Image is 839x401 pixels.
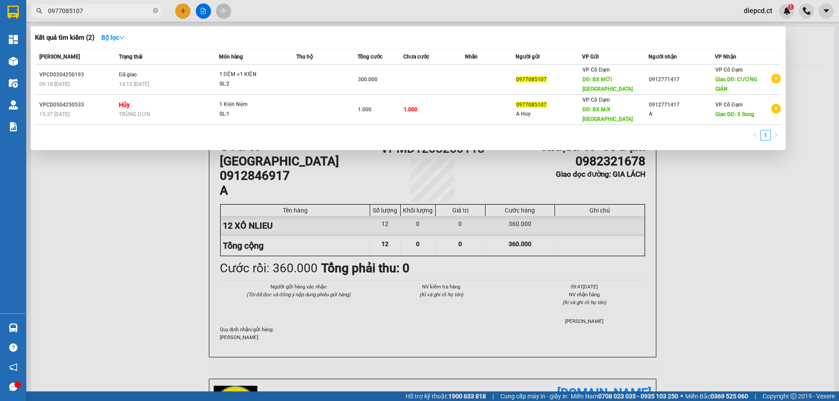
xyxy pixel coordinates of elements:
span: down [119,34,125,41]
span: VP Cổ Đạm [715,67,742,73]
img: warehouse-icon [9,57,18,66]
span: close-circle [153,7,158,15]
div: SL: 1 [219,110,285,119]
strong: Hủy [119,101,130,108]
li: Next Page [771,130,781,141]
img: warehouse-icon [9,79,18,88]
li: Previous Page [750,130,760,141]
span: Tổng cước [357,54,382,60]
li: 1 [760,130,771,141]
img: dashboard-icon [9,35,18,44]
span: plus-circle [771,74,781,83]
div: A Huy [516,110,582,119]
img: solution-icon [9,122,18,131]
span: left [752,132,758,137]
div: VPCD0204250193 [39,70,116,79]
span: DĐ: BX MỚI [GEOGRAPHIC_DATA] [582,76,633,92]
span: Thu hộ [296,54,313,60]
button: Bộ lọcdown [94,31,132,45]
div: 0912771417 [649,75,714,84]
span: 15:37 [DATE] [39,111,69,117]
a: 1 [761,130,770,140]
span: 14:12 [DATE] [119,81,149,87]
span: Người nhận [648,54,677,60]
span: Đã giao [119,72,137,78]
span: 0977085107 [516,102,547,108]
span: VP Cổ Đạm [715,102,742,108]
span: [PERSON_NAME] [39,54,80,60]
span: VP Cổ Đạm [582,67,610,73]
strong: Bộ lọc [101,34,125,41]
span: 0977085107 [516,76,547,82]
button: left [750,130,760,141]
span: Chưa cước [403,54,429,60]
span: Người gửi [516,54,540,60]
span: 1.000 [404,106,417,113]
span: VP Cổ Đạm [582,97,610,103]
span: 300.000 [358,76,378,82]
span: plus-circle [771,104,781,113]
div: 0912771417 [649,100,714,110]
input: Tìm tên, số ĐT hoặc mã đơn [48,6,151,16]
span: notification [9,363,17,371]
span: 1.000 [358,106,371,113]
button: right [771,130,781,141]
span: 09:18 [DATE] [39,81,69,87]
span: VP Nhận [715,54,736,60]
div: A [649,110,714,119]
span: message [9,383,17,391]
span: close-circle [153,8,158,13]
div: 1 Kiện Nệm [219,100,285,110]
span: Nhãn [465,54,478,60]
span: DĐ: BX Mới [GEOGRAPHIC_DATA] [582,106,633,122]
span: Giao DĐ: X Song [715,111,754,117]
span: Món hàng [219,54,243,60]
span: question-circle [9,343,17,352]
span: Giao DĐ: CƯƠNG GIÁN [715,76,757,92]
div: VPCD0504250533 [39,100,116,110]
img: logo-vxr [7,6,19,19]
img: warehouse-icon [9,323,18,332]
h3: Kết quả tìm kiếm ( 2 ) [35,33,94,42]
img: warehouse-icon [9,100,18,110]
span: right [773,132,779,137]
span: VP Gửi [582,54,599,60]
div: SL: 2 [219,79,285,89]
div: 1 ĐỆM +1 KIỆN [219,70,285,79]
span: Trạng thái [119,54,142,60]
span: search [36,8,42,14]
span: TRÙNG ĐƠN [119,111,150,117]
